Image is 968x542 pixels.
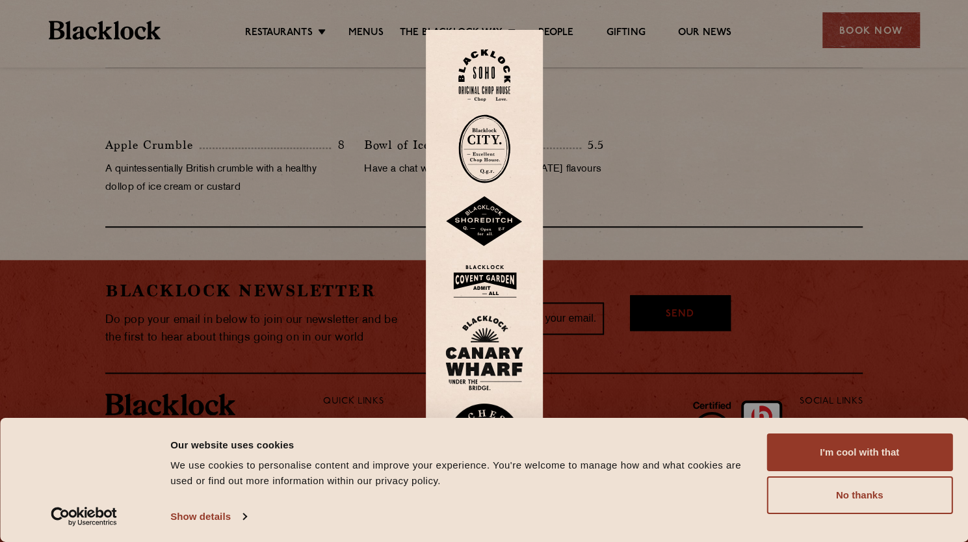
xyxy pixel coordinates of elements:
div: We use cookies to personalise content and improve your experience. You're welcome to manage how a... [170,458,752,489]
a: Show details [170,507,246,526]
img: Soho-stamp-default.svg [458,49,510,102]
img: City-stamp-default.svg [458,114,510,183]
img: BL_CW_Logo_Website.svg [445,315,523,391]
button: No thanks [766,476,952,514]
div: Our website uses cookies [170,437,752,452]
a: Usercentrics Cookiebot - opens in a new window [27,507,141,526]
button: I'm cool with that [766,433,952,471]
img: BLA_1470_CoventGarden_Website_Solid.svg [445,260,523,302]
img: BL_Manchester_Logo-bleed.png [445,404,523,493]
img: Shoreditch-stamp-v2-default.svg [445,196,523,247]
